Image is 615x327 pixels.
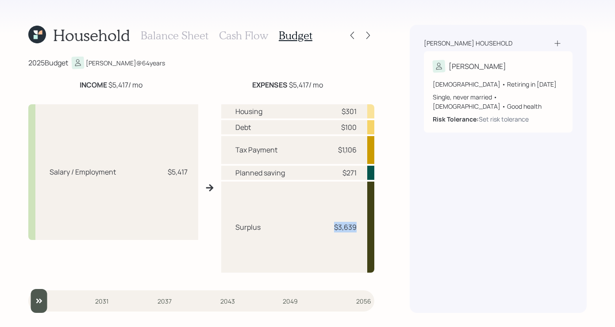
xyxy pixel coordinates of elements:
[80,80,107,90] b: INCOME
[341,122,357,133] div: $100
[141,29,208,42] h3: Balance Sheet
[235,106,262,117] div: Housing
[28,57,68,68] div: 2025 Budget
[334,222,357,232] div: $3,639
[338,144,357,155] div: $1,106
[252,80,323,90] div: $5,417 / mo
[342,106,357,117] div: $301
[279,29,312,42] h3: Budget
[235,144,277,155] div: Tax Payment
[168,167,188,177] div: $5,417
[433,92,564,111] div: Single, never married • [DEMOGRAPHIC_DATA] • Good health
[50,167,116,177] div: Salary / Employment
[479,114,529,124] div: Set risk tolerance
[235,167,285,178] div: Planned saving
[449,61,506,72] div: [PERSON_NAME]
[342,167,357,178] div: $271
[252,80,288,90] b: EXPENSES
[235,122,251,133] div: Debt
[433,115,479,123] b: Risk Tolerance:
[86,58,165,68] div: [PERSON_NAME] @ 64 years
[433,80,564,89] div: [DEMOGRAPHIC_DATA] • Retiring in [DATE]
[235,222,261,232] div: Surplus
[80,80,142,90] div: $5,417 / mo
[424,39,512,48] div: [PERSON_NAME] household
[219,29,268,42] h3: Cash Flow
[53,26,130,45] h1: Household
